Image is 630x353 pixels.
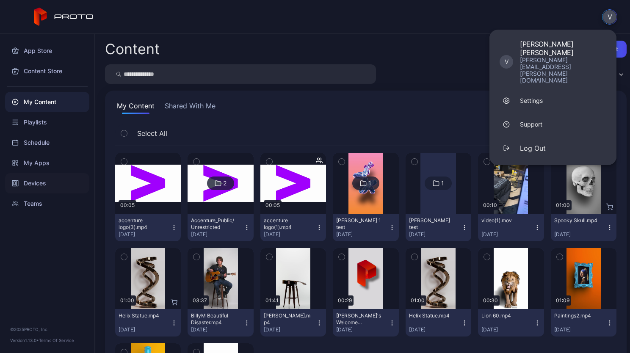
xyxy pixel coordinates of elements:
[191,312,238,326] div: BillyM Beautiful Disaster.mp4
[163,101,217,114] button: Shared With Me
[264,217,310,231] div: accenture logo(1).mp4
[368,179,371,187] div: 1
[115,214,181,241] button: accenture logo(3).mp4[DATE]
[5,61,89,81] a: Content Store
[260,214,326,241] button: accenture logo(1).mp4[DATE]
[188,214,253,241] button: Accenture_Public/Unrestricted[DATE]
[10,338,39,343] span: Version 1.13.0 •
[5,92,89,112] a: My Content
[137,128,167,138] span: Select All
[264,326,316,333] div: [DATE]
[409,231,461,238] div: [DATE]
[119,312,165,319] div: Helix Statue.mp4
[481,217,528,224] div: video(1).mov
[5,153,89,173] a: My Apps
[602,9,617,25] button: V
[188,309,253,336] button: BillyM Beautiful Disaster.mp4[DATE]
[478,214,544,241] button: video(1).mov[DATE]
[105,42,160,56] div: Content
[5,132,89,153] a: Schedule
[489,35,616,89] a: V[PERSON_NAME] [PERSON_NAME][PERSON_NAME][EMAIL_ADDRESS][PERSON_NAME][DOMAIN_NAME]
[520,143,546,153] div: Log Out
[481,231,533,238] div: [DATE]
[336,326,388,333] div: [DATE]
[481,326,533,333] div: [DATE]
[481,312,528,319] div: Lion 60.mp4
[409,312,456,319] div: Helix Statue.mp4
[489,89,616,113] a: Settings
[554,231,606,238] div: [DATE]
[115,101,156,114] button: My Content
[520,97,543,105] div: Settings
[260,309,326,336] button: [PERSON_NAME].mp4[DATE]
[264,312,310,326] div: BillyM Silhouette.mp4
[554,217,601,224] div: Spooky Skull.mp4
[554,326,606,333] div: [DATE]
[10,326,84,333] div: © 2025 PROTO, Inc.
[551,309,616,336] button: Paintings2.mp4[DATE]
[223,179,227,187] div: 2
[119,326,171,333] div: [DATE]
[520,57,606,84] div: [PERSON_NAME][EMAIL_ADDRESS][PERSON_NAME][DOMAIN_NAME]
[39,338,74,343] a: Terms Of Service
[489,136,616,160] button: Log Out
[336,217,383,231] div: vivek 1 test
[489,113,616,136] a: Support
[5,173,89,193] a: Devices
[191,231,243,238] div: [DATE]
[115,309,181,336] button: Helix Statue.mp4[DATE]
[441,179,444,187] div: 1
[333,309,398,336] button: [PERSON_NAME]'s Welcome Video.mp4[DATE]
[5,193,89,214] a: Teams
[5,112,89,132] a: Playlists
[336,312,383,326] div: David's Welcome Video.mp4
[409,326,461,333] div: [DATE]
[409,217,456,231] div: Vivek test
[406,214,471,241] button: [PERSON_NAME] test[DATE]
[551,214,616,241] button: Spooky Skull.mp4[DATE]
[333,214,398,241] button: [PERSON_NAME] 1 test[DATE]
[264,231,316,238] div: [DATE]
[478,309,544,336] button: Lion 60.mp4[DATE]
[500,55,513,69] div: V
[406,309,471,336] button: Helix Statue.mp4[DATE]
[191,326,243,333] div: [DATE]
[119,231,171,238] div: [DATE]
[5,41,89,61] a: App Store
[119,217,165,231] div: accenture logo(3).mp4
[520,120,542,129] div: Support
[191,217,238,231] div: Accenture_Public/Unrestricted
[554,312,601,319] div: Paintings2.mp4
[520,40,606,57] div: [PERSON_NAME] [PERSON_NAME]
[336,231,388,238] div: [DATE]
